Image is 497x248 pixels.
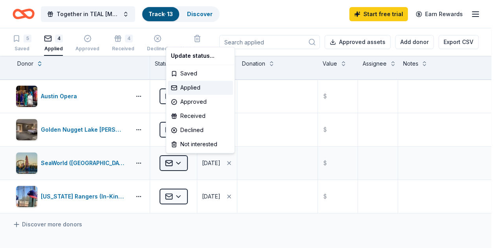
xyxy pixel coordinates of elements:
div: Declined [168,123,233,137]
div: Not interested [168,137,233,151]
div: Applied [168,81,233,95]
div: Saved [168,66,233,81]
div: Update status... [168,49,233,63]
div: Received [168,109,233,123]
div: Approved [168,95,233,109]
